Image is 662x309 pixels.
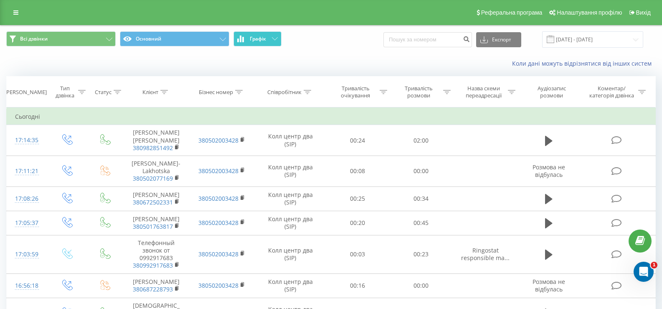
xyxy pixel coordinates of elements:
input: Пошук за номером [383,32,472,47]
td: 00:00 [389,273,453,298]
div: 17:05:37 [15,215,39,231]
td: [PERSON_NAME] [123,211,189,235]
a: 380502003428 [198,167,238,175]
button: Експорт [476,32,521,47]
span: Реферальна програма [481,9,543,16]
div: Аудіозапис розмови [526,85,577,99]
span: 1 [651,262,657,268]
td: [PERSON_NAME] [123,186,189,211]
td: 00:03 [326,235,389,273]
button: Всі дзвінки [6,31,116,46]
a: 380502003428 [198,194,238,202]
td: 00:24 [326,125,389,156]
div: 17:14:35 [15,132,39,148]
span: Вихід [636,9,651,16]
a: 380501763817 [133,222,173,230]
td: Телефонный звонок от 0992917683 [123,235,189,273]
td: Сьогодні [7,108,656,125]
div: Клієнт [142,89,158,96]
a: 380502003428 [198,136,238,144]
td: 00:34 [389,186,453,211]
a: Коли дані можуть відрізнятися вiд інших систем [512,59,656,67]
a: 380502003428 [198,250,238,258]
td: 00:16 [326,273,389,298]
td: [PERSON_NAME]-Lakhotska [123,156,189,186]
div: 17:03:59 [15,246,39,263]
a: 380687228793 [133,285,173,293]
div: Тривалість очікування [333,85,378,99]
td: 00:25 [326,186,389,211]
div: Тривалість розмови [397,85,441,99]
td: 00:45 [389,211,453,235]
td: 02:00 [389,125,453,156]
span: Налаштування профілю [557,9,622,16]
td: [PERSON_NAME] [PERSON_NAME] [123,125,189,156]
td: Колл центр два (SIP) [255,186,326,211]
td: 00:00 [389,156,453,186]
a: 380982851492 [133,144,173,152]
td: 00:23 [389,235,453,273]
button: Основний [120,31,229,46]
div: Статус [95,89,112,96]
td: 00:20 [326,211,389,235]
div: 16:56:18 [15,278,39,294]
div: Співробітник [267,89,302,96]
button: Графік [233,31,282,46]
td: [PERSON_NAME] [123,273,189,298]
div: Тип дзвінка [54,85,76,99]
td: Колл центр два (SIP) [255,156,326,186]
span: Розмова не відбулась [533,163,565,179]
td: Колл центр два (SIP) [255,235,326,273]
span: Графік [250,36,266,42]
a: 380672502331 [133,198,173,206]
span: Всі дзвінки [20,36,48,42]
iframe: Intercom live chat [634,262,654,282]
span: Розмова не відбулась [533,278,565,293]
div: Коментар/категорія дзвінка [587,85,636,99]
a: 380502003428 [198,219,238,227]
td: Колл центр два (SIP) [255,125,326,156]
div: Назва схеми переадресації [461,85,506,99]
td: Колл центр два (SIP) [255,273,326,298]
a: 380502077169 [133,174,173,182]
td: Колл центр два (SIP) [255,211,326,235]
a: 380502003428 [198,281,238,289]
div: [PERSON_NAME] [5,89,47,96]
a: 380992917683 [133,261,173,269]
td: 00:08 [326,156,389,186]
span: Ringostat responsible ma... [461,246,510,262]
div: 17:11:21 [15,163,39,179]
div: 17:08:26 [15,191,39,207]
div: Бізнес номер [199,89,233,96]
